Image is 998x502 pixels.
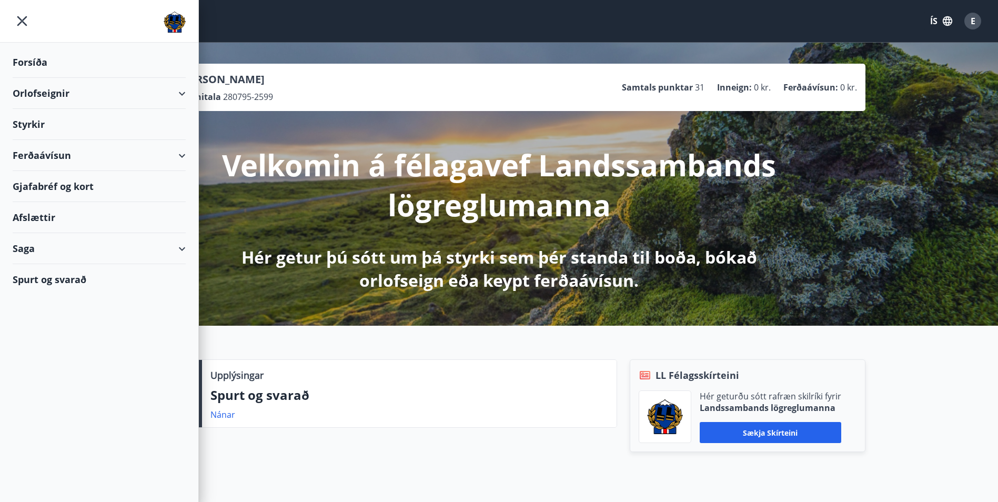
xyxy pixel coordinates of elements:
[13,202,186,233] div: Afslættir
[221,145,777,225] p: Velkomin á félagavef Landssambands lögreglumanna
[695,82,704,93] span: 31
[179,72,273,87] p: [PERSON_NAME]
[13,264,186,295] div: Spurt og svarað
[221,246,777,292] p: Hér getur þú sótt um þá styrki sem þér standa til boða, bókað orlofseign eða keypt ferðaávísun.
[960,8,985,34] button: E
[700,422,841,443] button: Sækja skírteini
[13,78,186,109] div: Orlofseignir
[13,171,186,202] div: Gjafabréf og kort
[223,91,273,103] span: 280795-2599
[13,140,186,171] div: Ferðaávísun
[622,82,693,93] p: Samtals punktar
[179,91,221,103] p: Kennitala
[971,15,975,27] span: E
[210,409,235,420] a: Nánar
[210,368,264,382] p: Upplýsingar
[924,12,958,31] button: ÍS
[13,47,186,78] div: Forsíða
[13,12,32,31] button: menu
[754,82,771,93] span: 0 kr.
[717,82,752,93] p: Inneign :
[164,12,186,33] img: union_logo
[700,402,841,414] p: Landssambands lögreglumanna
[656,368,739,382] span: LL Félagsskírteini
[13,233,186,264] div: Saga
[210,386,608,404] p: Spurt og svarað
[700,390,841,402] p: Hér geturðu sótt rafræn skilríki fyrir
[647,399,683,434] img: 1cqKbADZNYZ4wXUG0EC2JmCwhQh0Y6EN22Kw4FTY.png
[840,82,857,93] span: 0 kr.
[783,82,838,93] p: Ferðaávísun :
[13,109,186,140] div: Styrkir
